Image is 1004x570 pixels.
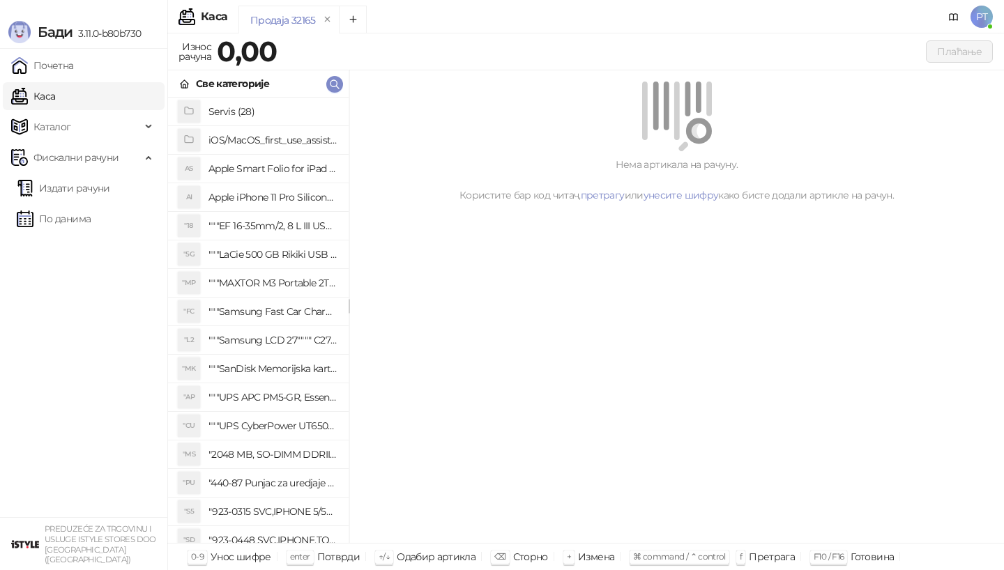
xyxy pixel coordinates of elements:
[250,13,316,28] div: Продаја 32165
[290,551,310,562] span: enter
[208,300,337,323] h4: """Samsung Fast Car Charge Adapter, brzi auto punja_, boja crna"""
[814,551,844,562] span: F10 / F16
[168,98,349,543] div: grid
[208,443,337,465] h4: "2048 MB, SO-DIMM DDRII, 667 MHz, Napajanje 1,8 0,1 V, Latencija CL5"
[943,6,965,28] a: Документација
[178,443,200,465] div: "MS
[319,14,337,26] button: remove
[178,272,200,294] div: "MP
[178,243,200,265] div: "5G
[339,6,367,33] button: Add tab
[926,40,993,63] button: Плаћање
[211,548,271,566] div: Унос шифре
[178,529,200,551] div: "SD
[208,243,337,265] h4: """LaCie 500 GB Rikiki USB 3.0 / Ultra Compact & Resistant aluminum / USB 3.0 / 2.5"""""""
[178,357,200,380] div: "MK
[208,472,337,494] h4: "440-87 Punjac za uredjaje sa micro USB portom 4/1, Stand."
[11,530,39,558] img: 64x64-companyLogo-77b92cf4-9946-4f36-9751-bf7bb5fd2c7d.png
[208,272,337,294] h4: """MAXTOR M3 Portable 2TB 2.5"""" crni eksterni hard disk HX-M201TCB/GM"""
[178,415,200,437] div: "CU
[217,34,277,68] strong: 0,00
[11,82,55,110] a: Каса
[578,548,614,566] div: Измена
[191,551,204,562] span: 0-9
[178,500,200,523] div: "S5
[317,548,360,566] div: Потврди
[379,551,390,562] span: ↑/↓
[208,386,337,408] h4: """UPS APC PM5-GR, Essential Surge Arrest,5 utic_nica"""
[567,551,571,562] span: +
[208,415,337,437] h4: """UPS CyberPower UT650EG, 650VA/360W , line-int., s_uko, desktop"""
[208,129,337,151] h4: iOS/MacOS_first_use_assistance (4)
[178,386,200,408] div: "AP
[45,524,156,564] small: PREDUZEĆE ZA TRGOVINU I USLUGE ISTYLE STORES DOO [GEOGRAPHIC_DATA] ([GEOGRAPHIC_DATA])
[17,205,91,233] a: По данима
[644,189,719,201] a: унесите шифру
[208,186,337,208] h4: Apple iPhone 11 Pro Silicone Case - Black
[513,548,548,566] div: Сторно
[178,186,200,208] div: AI
[749,548,795,566] div: Претрага
[178,472,200,494] div: "PU
[201,11,227,22] div: Каса
[8,21,31,43] img: Logo
[208,500,337,523] h4: "923-0315 SVC,IPHONE 5/5S BATTERY REMOVAL TRAY Držač za iPhone sa kojim se otvara display
[176,38,214,66] div: Износ рачуна
[494,551,505,562] span: ⌫
[33,113,71,141] span: Каталог
[11,52,74,79] a: Почетна
[971,6,993,28] span: PT
[178,300,200,323] div: "FC
[366,157,987,203] div: Нема артикала на рачуну. Користите бар код читач, или како бисте додали артикле на рачун.
[208,157,337,180] h4: Apple Smart Folio for iPad mini (A17 Pro) - Sage
[178,157,200,180] div: AS
[208,357,337,380] h4: """SanDisk Memorijska kartica 256GB microSDXC sa SD adapterom SDSQXA1-256G-GN6MA - Extreme PLUS, ...
[73,27,141,40] span: 3.11.0-b80b730
[208,529,337,551] h4: "923-0448 SVC,IPHONE,TOURQUE DRIVER KIT .65KGF- CM Šrafciger "
[196,76,269,91] div: Све категорије
[33,144,119,171] span: Фискални рачуни
[208,329,337,351] h4: """Samsung LCD 27"""" C27F390FHUXEN"""
[208,100,337,123] h4: Servis (28)
[38,24,73,40] span: Бади
[178,215,200,237] div: "18
[851,548,894,566] div: Готовина
[740,551,742,562] span: f
[208,215,337,237] h4: """EF 16-35mm/2, 8 L III USM"""
[633,551,726,562] span: ⌘ command / ⌃ control
[178,329,200,351] div: "L2
[581,189,625,201] a: претрагу
[17,174,110,202] a: Издати рачуни
[397,548,476,566] div: Одабир артикла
